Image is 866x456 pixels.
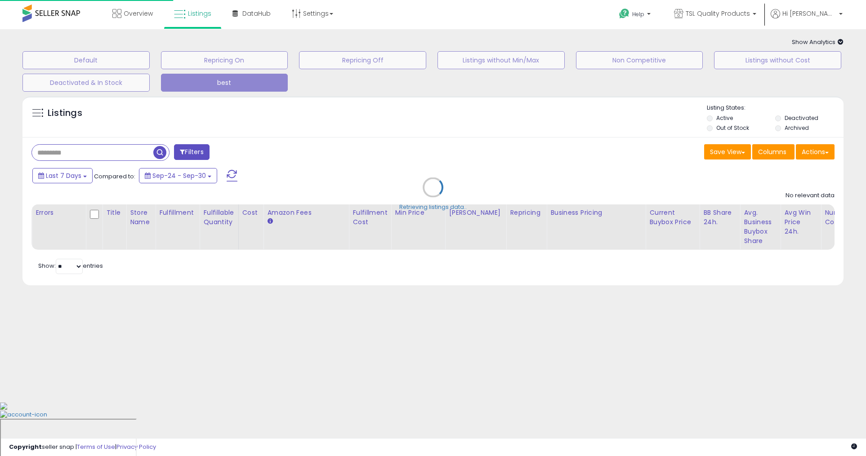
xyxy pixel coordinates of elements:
[576,51,703,69] button: Non Competitive
[188,9,211,18] span: Listings
[124,9,153,18] span: Overview
[22,74,150,92] button: Deactivated & In Stock
[619,8,630,19] i: Get Help
[399,203,467,211] div: Retrieving listings data..
[714,51,841,69] button: Listings without Cost
[161,74,288,92] button: best
[299,51,426,69] button: Repricing Off
[632,10,644,18] span: Help
[242,9,271,18] span: DataHub
[771,9,843,29] a: Hi [PERSON_NAME]
[792,38,844,46] span: Show Analytics
[437,51,565,69] button: Listings without Min/Max
[782,9,836,18] span: Hi [PERSON_NAME]
[612,1,660,29] a: Help
[22,51,150,69] button: Default
[161,51,288,69] button: Repricing On
[686,9,750,18] span: TSL Quality Products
